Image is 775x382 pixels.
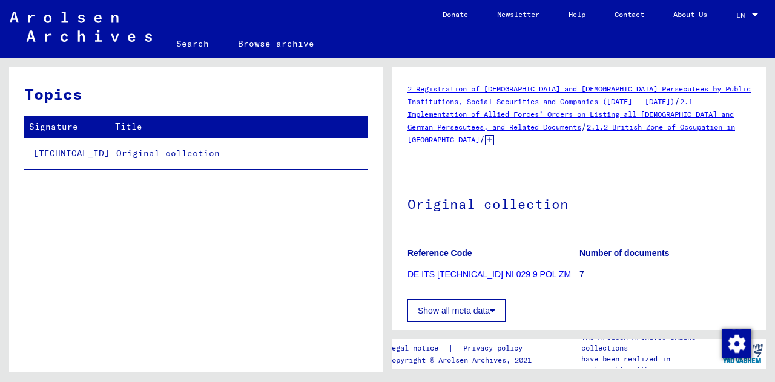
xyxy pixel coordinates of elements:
[581,121,587,132] span: /
[110,137,368,169] td: Original collection
[162,29,223,58] a: Search
[579,248,670,258] b: Number of documents
[581,332,719,354] p: The Arolsen Archives online collections
[736,11,750,19] span: EN
[480,134,485,145] span: /
[407,299,506,322] button: Show all meta data
[110,116,368,137] th: Title
[387,342,537,355] div: |
[674,96,680,107] span: /
[24,137,110,169] td: [TECHNICAL_ID]
[24,116,110,137] th: Signature
[407,84,751,106] a: 2 Registration of [DEMOGRAPHIC_DATA] and [DEMOGRAPHIC_DATA] Persecutees by Public Institutions, S...
[223,29,329,58] a: Browse archive
[387,355,537,366] p: Copyright © Arolsen Archives, 2021
[407,176,751,229] h1: Original collection
[407,97,734,131] a: 2.1 Implementation of Allied Forces’ Orders on Listing all [DEMOGRAPHIC_DATA] and German Persecut...
[24,82,367,106] h3: Topics
[453,342,537,355] a: Privacy policy
[579,268,751,281] p: 7
[581,354,719,375] p: have been realized in partnership with
[407,248,472,258] b: Reference Code
[10,12,152,42] img: Arolsen_neg.svg
[722,329,751,358] img: Change consent
[387,342,448,355] a: Legal notice
[407,269,571,279] a: DE ITS [TECHNICAL_ID] NI 029 9 POL ZM
[720,338,765,369] img: yv_logo.png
